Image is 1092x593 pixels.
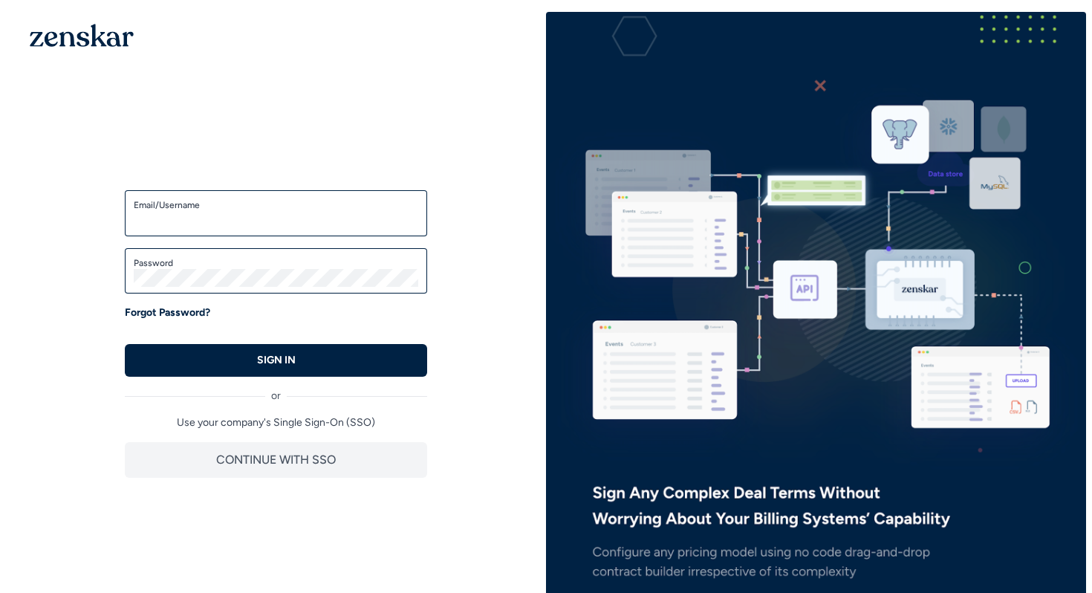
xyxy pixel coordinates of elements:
label: Email/Username [134,199,418,211]
button: CONTINUE WITH SSO [125,442,427,478]
button: SIGN IN [125,344,427,377]
p: Use your company's Single Sign-On (SSO) [125,415,427,430]
p: SIGN IN [257,353,296,368]
img: 1OGAJ2xQqyY4LXKgY66KYq0eOWRCkrZdAb3gUhuVAqdWPZE9SRJmCz+oDMSn4zDLXe31Ii730ItAGKgCKgCCgCikA4Av8PJUP... [30,24,134,47]
label: Password [134,257,418,269]
div: or [125,377,427,404]
a: Forgot Password? [125,305,210,320]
